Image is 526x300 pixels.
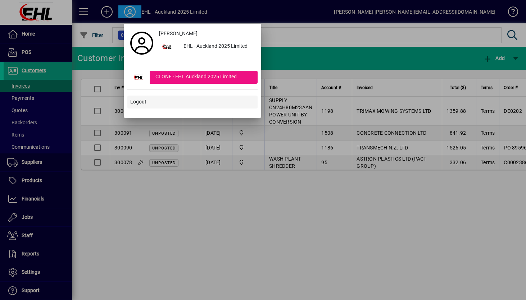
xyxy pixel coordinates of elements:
[130,98,146,106] span: Logout
[150,71,258,84] div: CLONE - EHL Auckland 2025 Limited
[156,27,258,40] a: [PERSON_NAME]
[178,40,258,53] div: EHL - Auckland 2025 Limited
[127,96,258,109] button: Logout
[127,71,258,84] button: CLONE - EHL Auckland 2025 Limited
[159,30,198,37] span: [PERSON_NAME]
[127,37,156,50] a: Profile
[156,40,258,53] button: EHL - Auckland 2025 Limited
